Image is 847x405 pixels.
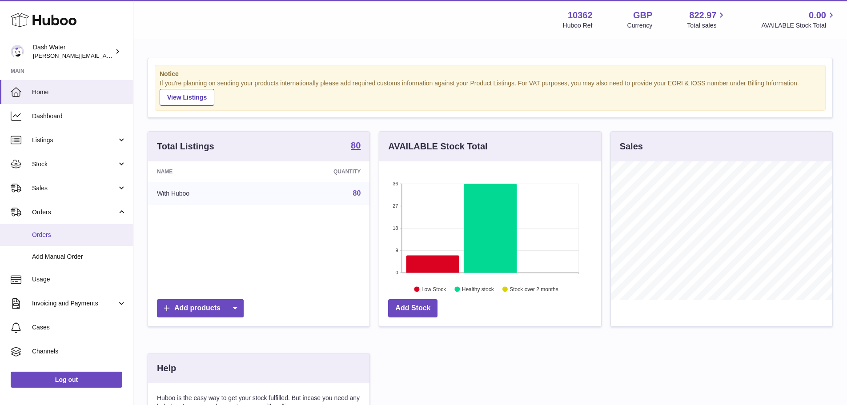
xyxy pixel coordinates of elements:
[396,248,398,253] text: 9
[32,299,117,308] span: Invoicing and Payments
[687,21,727,30] span: Total sales
[353,189,361,197] a: 80
[32,323,126,332] span: Cases
[32,208,117,217] span: Orders
[761,21,836,30] span: AVAILABLE Stock Total
[563,21,593,30] div: Huboo Ref
[157,140,214,152] h3: Total Listings
[396,270,398,275] text: 0
[157,299,244,317] a: Add products
[510,286,558,292] text: Stock over 2 months
[160,70,821,78] strong: Notice
[627,21,653,30] div: Currency
[32,347,126,356] span: Channels
[265,161,369,182] th: Quantity
[32,112,126,120] span: Dashboard
[148,161,265,182] th: Name
[32,184,117,192] span: Sales
[351,141,361,150] strong: 80
[32,231,126,239] span: Orders
[809,9,826,21] span: 0.00
[160,89,214,106] a: View Listings
[689,9,716,21] span: 822.97
[32,88,126,96] span: Home
[393,181,398,186] text: 36
[351,141,361,152] a: 80
[462,286,494,292] text: Healthy stock
[633,9,652,21] strong: GBP
[160,79,821,106] div: If you're planning on sending your products internationally please add required customs informati...
[33,52,178,59] span: [PERSON_NAME][EMAIL_ADDRESS][DOMAIN_NAME]
[421,286,446,292] text: Low Stock
[11,372,122,388] a: Log out
[388,299,438,317] a: Add Stock
[32,160,117,168] span: Stock
[33,43,113,60] div: Dash Water
[388,140,487,152] h3: AVAILABLE Stock Total
[32,136,117,144] span: Listings
[11,45,24,58] img: james@dash-water.com
[620,140,643,152] h3: Sales
[32,253,126,261] span: Add Manual Order
[32,275,126,284] span: Usage
[157,362,176,374] h3: Help
[687,9,727,30] a: 822.97 Total sales
[393,225,398,231] text: 18
[761,9,836,30] a: 0.00 AVAILABLE Stock Total
[148,182,265,205] td: With Huboo
[568,9,593,21] strong: 10362
[393,203,398,209] text: 27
